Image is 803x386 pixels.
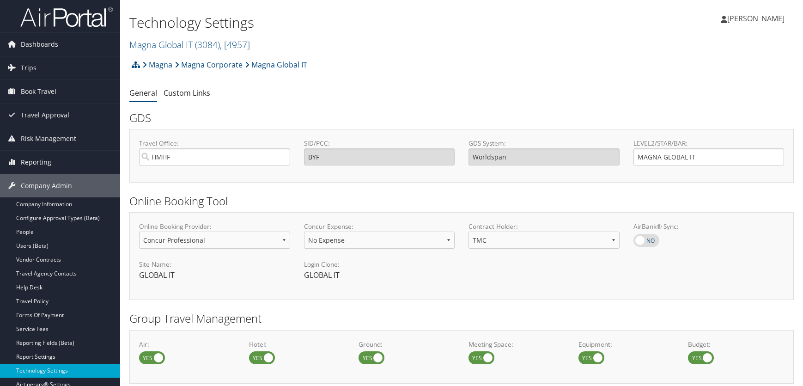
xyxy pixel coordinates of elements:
img: airportal-logo.png [20,6,113,28]
h1: Technology Settings [129,13,572,32]
span: Travel Approval [21,104,69,127]
label: AirBank® Sync: [633,222,785,231]
label: Site Name: [139,260,290,269]
label: Online Booking Provider: [139,222,290,231]
label: Ground: [359,340,455,349]
span: Book Travel [21,80,56,103]
h2: GDS [129,110,787,126]
a: General [129,88,157,98]
a: Magna Global IT [245,55,307,74]
label: Hotel: [249,340,345,349]
label: Equipment: [578,340,675,349]
p: GLOBAL IT [139,270,290,282]
p: GLOBAL IT [304,270,455,282]
span: , [ 4957 ] [220,38,250,51]
label: Budget: [688,340,784,349]
label: Travel Office: [139,139,290,148]
label: GDS System: [468,139,620,148]
a: Magna Global IT [129,38,250,51]
label: Contract Holder: [468,222,620,231]
label: Concur Expense: [304,222,455,231]
a: [PERSON_NAME] [721,5,794,32]
span: Risk Management [21,127,76,150]
a: Custom Links [164,88,210,98]
label: LEVEL2/STAR/BAR: [633,139,785,148]
a: Magna [142,55,172,74]
span: Company Admin [21,174,72,197]
span: Reporting [21,151,51,174]
label: Air: [139,340,235,349]
h2: Online Booking Tool [129,193,794,209]
span: [PERSON_NAME] [727,13,785,24]
a: Magna Corporate [175,55,243,74]
span: Trips [21,56,36,80]
label: Login Clone: [304,260,455,269]
label: SID/PCC: [304,139,455,148]
label: AirBank® Sync [633,234,659,247]
h2: Group Travel Management [129,311,794,326]
label: Meeting Space: [468,340,565,349]
span: Dashboards [21,33,58,56]
span: ( 3084 ) [195,38,220,51]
